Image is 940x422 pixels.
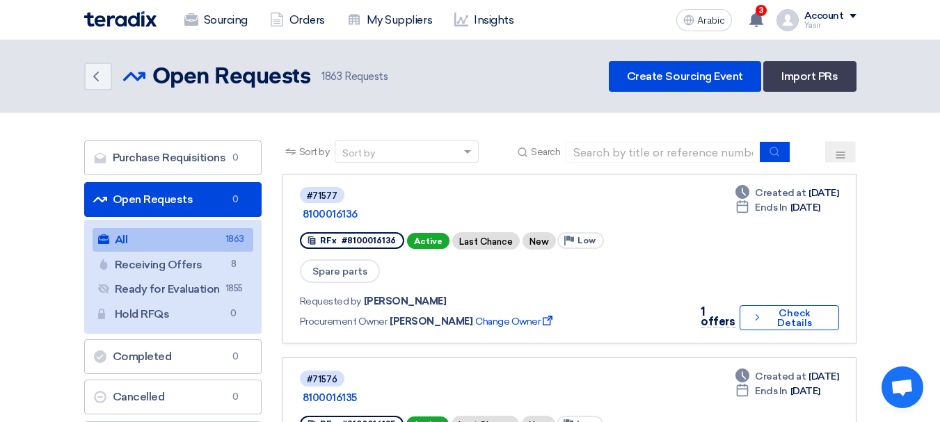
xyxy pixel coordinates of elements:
font: RFx [320,236,337,245]
font: Spare parts [312,266,367,277]
a: Cancelled0 [84,380,262,414]
font: My Suppliers [367,13,432,26]
font: 0 [232,351,239,362]
font: Create Sourcing Event [627,70,743,83]
font: Check Details [777,307,812,329]
font: [DATE] [790,385,820,397]
font: Open Requests [152,66,311,88]
font: [DATE] [808,187,838,199]
font: 0 [232,194,239,204]
font: 1863 [321,70,342,83]
font: Ready for Evaluation [115,282,220,295]
a: Sourcing [173,5,259,35]
font: #71577 [307,190,337,201]
font: Sort by [299,146,330,158]
font: Arabic [697,15,725,26]
font: Sourcing [204,13,248,26]
font: [DATE] [808,371,838,382]
font: 8100016135 [303,391,357,404]
font: Active [414,236,443,246]
button: Check Details [740,305,839,330]
font: Created at [755,371,806,382]
font: [PERSON_NAME] [364,295,447,307]
font: [DATE] [790,202,820,213]
a: Completed0 [84,339,262,374]
font: Change Owner [475,316,540,327]
font: 0 [232,391,239,402]
font: 3 [758,6,763,15]
a: 8100016135 [303,391,651,404]
font: Import PRs [781,70,838,83]
font: 0 [232,152,239,163]
font: #8100016136 [342,236,396,245]
button: Arabic [676,9,732,31]
a: Open Requests0 [84,182,262,217]
font: Sort by [342,147,375,159]
font: Purchase Requisitions [113,151,226,164]
font: 1863 [225,234,244,244]
a: Import PRs [763,61,856,92]
font: Completed [113,350,172,363]
font: #71576 [307,374,337,384]
font: Ends In [755,385,788,397]
font: Search [531,146,560,158]
font: All [115,233,128,246]
font: Procurement Owner [300,316,388,327]
a: Insights [443,5,525,35]
font: New [529,236,549,247]
font: 8100016136 [303,208,358,220]
img: Teradix logo [84,11,157,27]
a: Orders [259,5,336,35]
font: [PERSON_NAME] [390,316,472,327]
font: Low [577,236,596,245]
font: Insights [474,13,513,26]
font: Orders [289,13,325,26]
font: Yasir [804,21,821,30]
font: Requested by [300,295,361,307]
font: Ends In [755,202,788,213]
font: Receiving Offers [115,258,202,271]
font: 0 [230,308,237,318]
a: My Suppliers [336,5,443,35]
img: profile_test.png [776,9,799,31]
font: Last Chance [459,236,513,247]
font: Created at [755,187,806,199]
font: 1855 [225,283,243,293]
font: Account [804,10,844,22]
a: 8100016136 [303,208,651,220]
font: Hold RFQs [115,307,170,320]
font: Cancelled [113,390,165,403]
a: Purchase Requisitions0 [84,140,262,175]
font: Open Requests [113,193,193,206]
div: Open chat [882,366,923,408]
font: Requests [344,70,388,83]
input: Search by title or reference number [566,142,760,163]
font: 8 [231,259,237,269]
font: 1 offers [701,305,735,328]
